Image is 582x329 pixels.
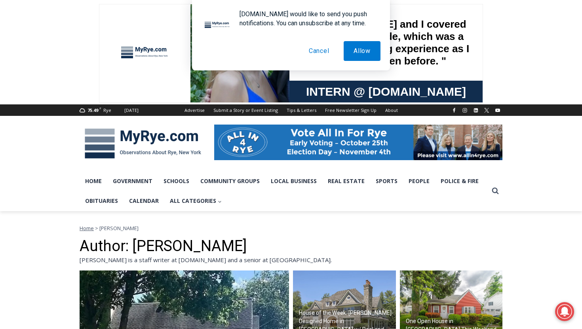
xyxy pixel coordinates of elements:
span: Intern @ [DOMAIN_NAME] [207,79,367,96]
a: Submit a Story or Event Listing [209,104,282,116]
button: View Search Form [488,184,502,198]
a: Intern @ [DOMAIN_NAME] [190,77,384,98]
button: Child menu of All Categories [164,191,227,211]
nav: Breadcrumbs [80,224,502,232]
a: Home [80,171,107,191]
div: [DOMAIN_NAME] would like to send you push notifications. You can unsubscribe at any time. [233,9,380,28]
div: [PERSON_NAME] is a staff writer at [DOMAIN_NAME] and a senior at [GEOGRAPHIC_DATA]. [80,255,502,265]
span: > [95,225,98,232]
div: "the precise, almost orchestrated movements of cutting and assembling sushi and [PERSON_NAME] mak... [81,49,112,95]
a: Instagram [460,106,470,115]
span: Open Tues. - Sun. [PHONE_NUMBER] [2,81,78,112]
button: Allow [344,41,380,61]
a: YouTube [493,106,502,115]
a: Real Estate [322,171,370,191]
img: All in for Rye [214,125,502,160]
a: Facebook [449,106,459,115]
a: Calendar [124,191,164,211]
a: Government [107,171,158,191]
div: Rye [103,107,111,114]
img: MyRye.com [80,123,206,164]
a: Sports [370,171,403,191]
h1: Author: [PERSON_NAME] [80,237,502,255]
a: People [403,171,435,191]
span: F [99,106,101,110]
a: X [482,106,491,115]
img: notification icon [202,9,233,41]
nav: Primary Navigation [80,171,488,211]
a: Linkedin [471,106,481,115]
a: Community Groups [195,171,265,191]
a: Police & Fire [435,171,484,191]
div: [DATE] [124,107,139,114]
a: About [381,104,402,116]
a: Advertise [180,104,209,116]
a: Free Newsletter Sign Up [321,104,381,116]
button: Cancel [299,41,339,61]
a: Obituaries [80,191,124,211]
a: Open Tues. - Sun. [PHONE_NUMBER] [0,79,80,98]
nav: Secondary Navigation [180,104,402,116]
a: Tips & Letters [282,104,321,116]
a: Schools [158,171,195,191]
span: [PERSON_NAME] [99,225,139,232]
a: Home [80,225,94,232]
a: Local Business [265,171,322,191]
div: "[PERSON_NAME] and I covered the [DATE] Parade, which was a really eye opening experience as I ha... [200,0,374,77]
span: 75.49 [87,107,98,113]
